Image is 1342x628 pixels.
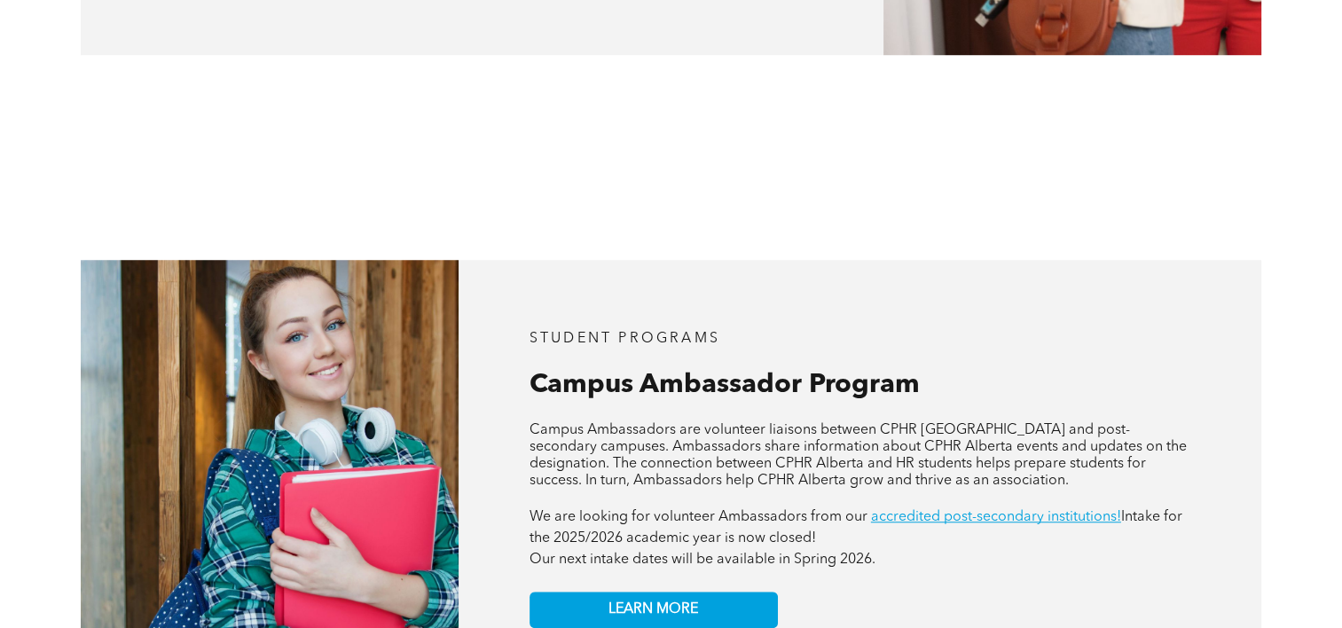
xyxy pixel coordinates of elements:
a: accredited post-secondary institutions! [871,510,1121,524]
span: STUDENT PROGRAMS [530,332,720,346]
span: We are looking for volunteer Ambassadors from our [530,510,867,524]
span: Campus Ambassador Program [530,372,920,398]
span: LEARN MORE [608,601,698,618]
a: LEARN MORE [530,592,778,628]
span: Campus Ambassadors are volunteer liaisons between CPHR [GEOGRAPHIC_DATA] and post-secondary campu... [530,423,1187,488]
span: Our next intake dates will be available in Spring 2026. [530,553,875,567]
